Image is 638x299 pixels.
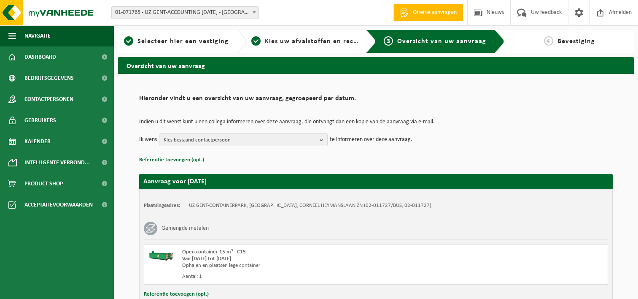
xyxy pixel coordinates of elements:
span: Kalender [24,131,51,152]
p: Ik wens [139,133,157,146]
span: Navigatie [24,25,51,46]
span: 4 [544,36,553,46]
span: Dashboard [24,46,56,68]
p: Indien u dit wenst kunt u een collega informeren over deze aanvraag, die ontvangt dan een kopie v... [139,119,613,125]
button: Kies bestaand contactpersoon [159,133,328,146]
span: 3 [384,36,393,46]
span: 01-071765 - UZ GENT-ACCOUNTING 0 BC - GENT [111,6,259,19]
td: UZ GENT-CONTAINERPARK, [GEOGRAPHIC_DATA], CORNEEL HEYMANSLAAN ZN (02-011727/BUS, 02-011727) [189,202,431,209]
span: Selecteer hier een vestiging [137,38,229,45]
span: Contactpersonen [24,89,73,110]
span: Overzicht van uw aanvraag [397,38,486,45]
span: Kies bestaand contactpersoon [164,134,316,147]
strong: Aanvraag voor [DATE] [143,178,207,185]
strong: Plaatsingsadres: [144,203,180,208]
h3: Gemengde metalen [162,222,209,235]
div: Ophalen en plaatsen lege container [182,262,410,269]
a: Offerte aanvragen [393,4,463,21]
a: 1Selecteer hier een vestiging [122,36,230,46]
div: Aantal: 1 [182,273,410,280]
span: Kies uw afvalstoffen en recipiënten [265,38,381,45]
button: Referentie toevoegen (opt.) [139,155,204,166]
span: Offerte aanvragen [411,8,459,17]
p: te informeren over deze aanvraag. [330,133,412,146]
span: 01-071765 - UZ GENT-ACCOUNTING 0 BC - GENT [112,7,258,19]
span: Bedrijfsgegevens [24,68,74,89]
span: Gebruikers [24,110,56,131]
img: HK-XC-15-GN-00.png [148,249,174,261]
span: Acceptatievoorwaarden [24,194,93,215]
a: 2Kies uw afvalstoffen en recipiënten [251,36,359,46]
h2: Hieronder vindt u een overzicht van uw aanvraag, gegroepeerd per datum. [139,95,613,106]
strong: Van [DATE] tot [DATE] [182,256,231,261]
span: 1 [124,36,133,46]
h2: Overzicht van uw aanvraag [118,57,634,73]
span: Bevestiging [557,38,595,45]
span: 2 [251,36,261,46]
span: Intelligente verbond... [24,152,90,173]
span: Product Shop [24,173,63,194]
span: Open container 15 m³ - C15 [182,249,246,255]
